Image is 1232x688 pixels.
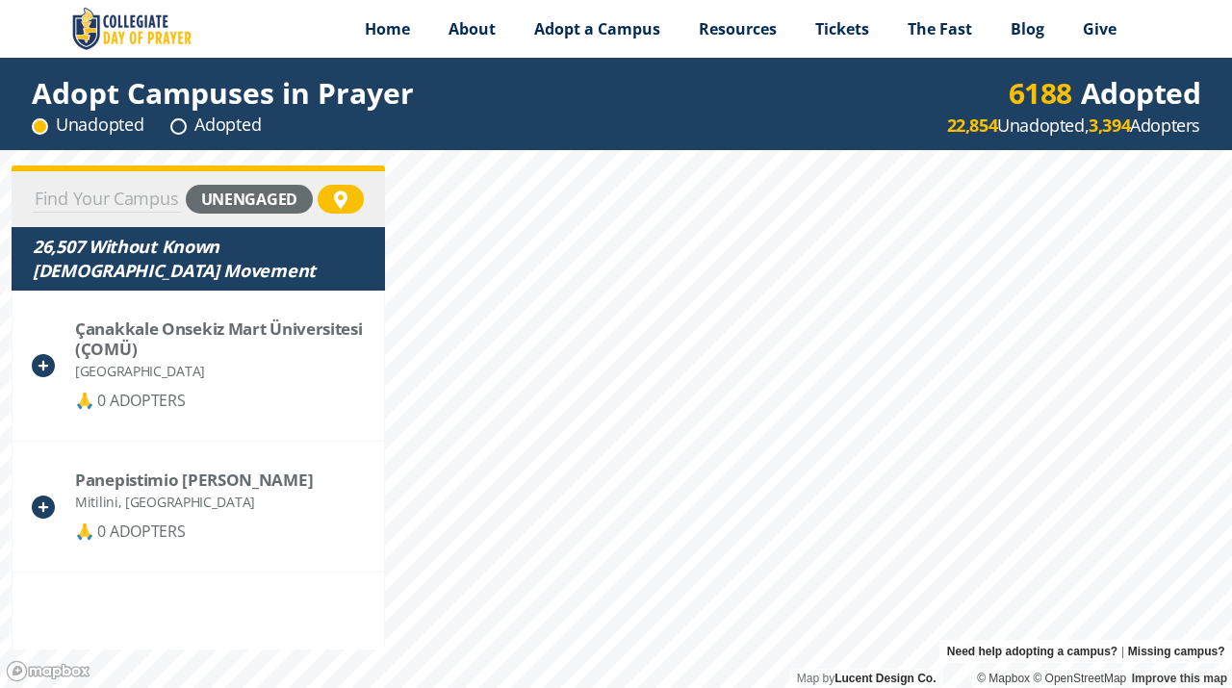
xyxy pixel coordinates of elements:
div: [GEOGRAPHIC_DATA] [75,359,364,383]
a: Mapbox [977,672,1030,685]
a: Missing campus? [1128,640,1225,663]
div: unengaged [186,185,313,214]
div: 🙏 0 ADOPTERS [75,520,313,544]
span: Give [1083,18,1116,39]
div: Çanakkale Onsekiz Mart Üniversitesi (ÇOMÜ) [75,319,364,359]
div: Unadopted, Adopters [947,114,1200,138]
div: | [939,640,1232,663]
div: Panepistimio Aigaiou [75,470,313,490]
a: Adopt a Campus [515,5,680,53]
a: Resources [680,5,796,53]
span: Home [365,18,410,39]
a: About [429,5,515,53]
a: Blog [991,5,1064,53]
a: Improve this map [1132,672,1227,685]
a: Tickets [796,5,888,53]
a: The Fast [888,5,991,53]
span: Tickets [815,18,869,39]
span: Blog [1011,18,1044,39]
a: Lucent Design Co. [834,672,936,685]
a: Home [346,5,429,53]
span: About [449,18,496,39]
div: Adopt Campuses in Prayer [32,81,414,105]
a: Give [1064,5,1136,53]
div: 🙏 0 ADOPTERS [75,389,364,413]
div: Adopted [1009,81,1201,105]
span: The Fast [908,18,972,39]
a: Mapbox logo [6,660,90,682]
strong: 22,854 [947,114,998,137]
strong: 3,394 [1089,114,1130,137]
div: Adopted [170,113,261,137]
span: Adopt a Campus [534,18,660,39]
div: 26,507 Without Known [DEMOGRAPHIC_DATA] Movement [33,235,364,283]
a: OpenStreetMap [1033,672,1126,685]
div: Mitilini, [GEOGRAPHIC_DATA] [75,490,313,514]
a: Need help adopting a campus? [947,640,1117,663]
span: Resources [699,18,777,39]
div: 6188 [1009,81,1072,105]
div: Unadopted [32,113,143,137]
div: Map by [789,669,943,688]
input: Find Your Campus [33,186,181,213]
